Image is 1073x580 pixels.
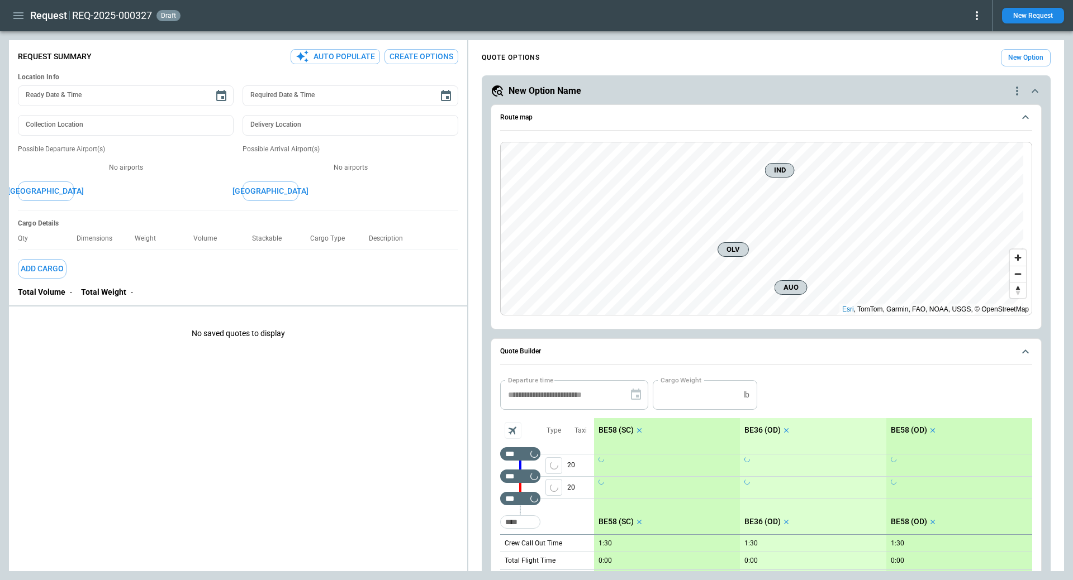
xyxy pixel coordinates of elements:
[243,181,298,201] button: [GEOGRAPHIC_DATA]
[891,425,927,435] p: BE58 (OD)
[891,517,927,526] p: BE58 (OD)
[1010,84,1024,98] div: quote-option-actions
[70,287,72,297] p: -
[18,219,458,228] h6: Cargo Details
[744,557,758,565] p: 0:00
[193,234,226,243] p: Volume
[547,426,561,435] p: Type
[575,426,587,435] p: Taxi
[891,557,904,565] p: 0:00
[567,454,594,476] p: 20
[505,556,556,565] p: Total Flight Time
[18,234,37,243] p: Qty
[743,390,749,400] p: lb
[9,311,467,356] p: No saved quotes to display
[482,55,540,60] h4: QUOTE OPTIONS
[545,479,562,496] button: left aligned
[500,515,540,529] div: Too short
[842,305,854,313] a: Esri
[243,163,458,172] p: No airports
[384,49,458,64] button: Create Options
[505,422,521,439] span: Aircraft selection
[77,234,121,243] p: Dimensions
[500,142,1032,316] div: Route map
[508,375,554,385] label: Departure time
[500,447,540,461] div: Not found
[491,84,1042,98] button: New Option Namequote-option-actions
[252,234,291,243] p: Stackable
[744,425,781,435] p: BE36 (OD)
[500,492,540,505] div: Too short
[1010,266,1026,282] button: Zoom out
[18,145,234,154] p: Possible Departure Airport(s)
[500,348,541,355] h6: Quote Builder
[500,114,533,121] h6: Route map
[18,287,65,297] p: Total Volume
[1001,49,1051,66] button: New Option
[505,539,562,548] p: Crew Call Out Time
[500,339,1032,365] button: Quote Builder
[891,539,904,548] p: 1:30
[72,9,152,22] h2: REQ-2025-000327
[18,73,458,82] h6: Location Info
[81,287,126,297] p: Total Weight
[30,9,67,22] h1: Request
[509,85,581,97] h5: New Option Name
[18,52,92,61] p: Request Summary
[599,517,634,526] p: BE58 (SC)
[159,12,178,20] span: draft
[545,479,562,496] span: Type of sector
[243,145,458,154] p: Possible Arrival Airport(s)
[18,181,74,201] button: [GEOGRAPHIC_DATA]
[780,282,803,293] span: AUO
[18,163,234,172] p: No airports
[500,105,1032,131] button: Route map
[744,517,781,526] p: BE36 (OD)
[723,244,744,255] span: OLV
[210,85,232,107] button: Choose date
[599,425,634,435] p: BE58 (SC)
[599,539,612,548] p: 1:30
[291,49,380,64] button: Auto Populate
[545,457,562,474] button: left aligned
[744,539,758,548] p: 1:30
[500,469,540,483] div: Too short
[131,287,133,297] p: -
[599,557,612,565] p: 0:00
[135,234,165,243] p: Weight
[1010,282,1026,298] button: Reset bearing to north
[501,142,1023,315] canvas: Map
[435,85,457,107] button: Choose date
[567,477,594,498] p: 20
[310,234,354,243] p: Cargo Type
[369,234,412,243] p: Description
[1010,250,1026,266] button: Zoom in
[770,165,790,176] span: IND
[18,259,67,279] button: Add Cargo
[842,304,1029,315] div: , TomTom, Garmin, FAO, NOAA, USGS, © OpenStreetMap
[1002,8,1064,23] button: New Request
[545,457,562,474] span: Type of sector
[661,375,701,385] label: Cargo Weight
